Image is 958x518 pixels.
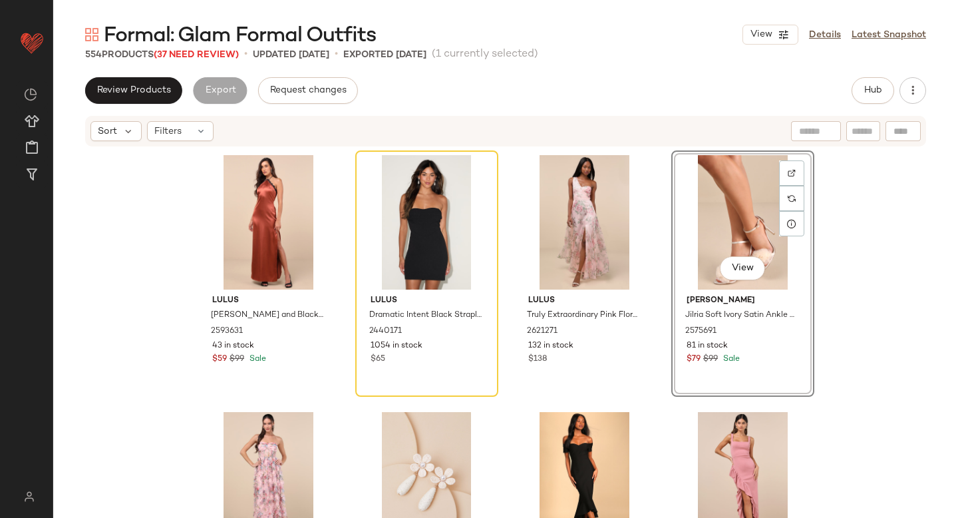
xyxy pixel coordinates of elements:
[16,491,42,502] img: svg%3e
[104,23,376,49] span: Formal: Glam Formal Outfits
[371,340,422,352] span: 1054 in stock
[528,295,641,307] span: Lulus
[371,354,385,366] span: $65
[212,354,227,366] span: $59
[98,125,117,138] span: Sort
[730,263,753,274] span: View
[685,326,717,338] span: 2575691
[24,88,37,101] img: svg%3e
[788,169,796,177] img: svg%3e
[258,77,358,104] button: Request changes
[750,29,772,40] span: View
[742,25,798,45] button: View
[369,326,402,338] span: 2440171
[343,48,426,62] p: Exported [DATE]
[85,48,239,62] div: Products
[230,354,244,366] span: $99
[244,47,247,63] span: •
[19,29,45,56] img: heart_red.DM2ytmEG.svg
[432,47,538,63] span: (1 currently selected)
[85,28,98,41] img: svg%3e
[676,155,810,290] img: 12498381_2575691.jpg
[809,28,841,42] a: Details
[371,295,483,307] span: Lulus
[527,310,639,322] span: Truly Extraordinary Pink Floral Organza One-Shoulder Maxi Dress
[211,326,243,338] span: 2593631
[85,77,182,104] button: Review Products
[685,310,798,322] span: Jilria Soft Ivory Satin Ankle Strap High Heel Sandals
[85,50,102,60] span: 554
[518,155,651,290] img: 12642781_2621271.jpg
[96,85,171,96] span: Review Products
[211,310,323,322] span: [PERSON_NAME] and Black Satin Lace Halter Maxi Dress
[154,125,182,138] span: Filters
[212,340,254,352] span: 43 in stock
[528,340,573,352] span: 132 in stock
[852,28,926,42] a: Latest Snapshot
[527,326,558,338] span: 2621271
[864,85,882,96] span: Hub
[360,155,494,290] img: 2440171_2_01_hero_Retakes_2025-07-31.jpg
[154,50,239,60] span: (37 Need Review)
[247,355,266,364] span: Sale
[719,256,764,280] button: View
[369,310,482,322] span: Dramatic Intent Black Strapless Corset Bodycon Mini Dress
[852,77,894,104] button: Hub
[202,155,335,290] img: 12556481_2593631.jpg
[253,48,329,62] p: updated [DATE]
[788,194,796,202] img: svg%3e
[269,85,347,96] span: Request changes
[212,295,325,307] span: Lulus
[335,47,338,63] span: •
[528,354,547,366] span: $138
